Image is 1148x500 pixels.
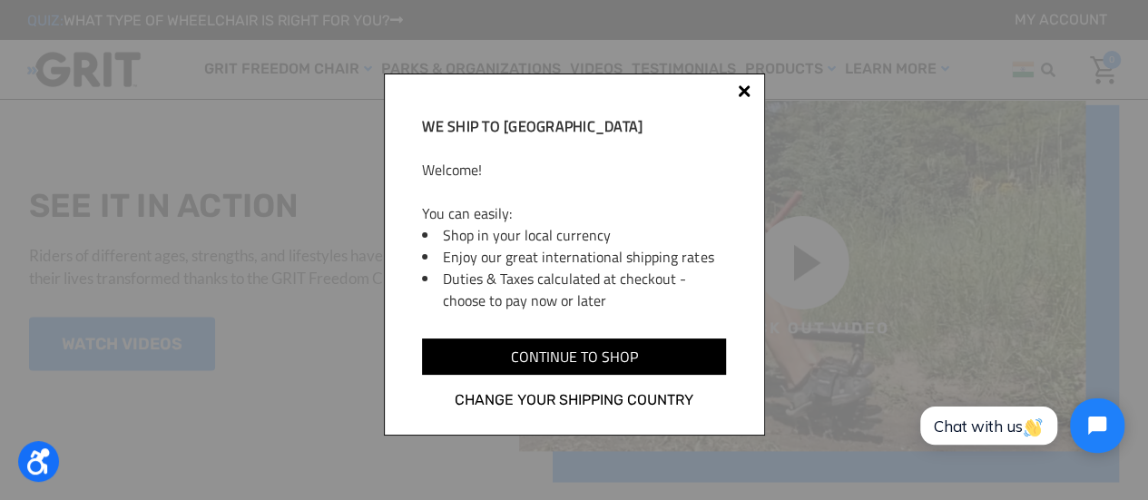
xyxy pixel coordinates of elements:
input: Continue to shop [422,338,725,375]
iframe: Tidio Chat [900,383,1140,468]
a: Change your shipping country [422,388,725,412]
li: Enjoy our great international shipping rates [443,246,725,268]
p: Welcome! [422,159,725,181]
li: Shop in your local currency [443,224,725,246]
p: You can easily: [422,202,725,224]
span: Phone Number [246,74,344,92]
h2: We ship to [GEOGRAPHIC_DATA] [422,115,725,137]
li: Duties & Taxes calculated at checkout - choose to pay now or later [443,268,725,311]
